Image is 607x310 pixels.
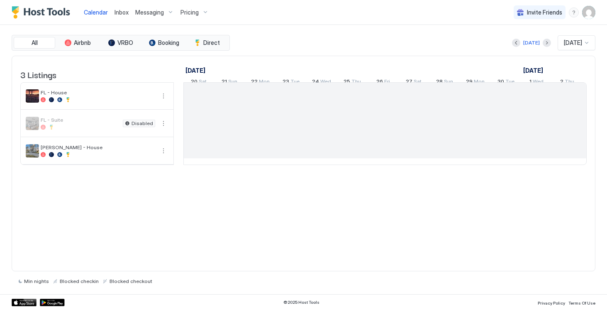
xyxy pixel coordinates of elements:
[543,39,551,47] button: Next month
[180,9,199,16] span: Pricing
[259,78,270,87] span: Mon
[538,298,565,307] a: Privacy Policy
[115,9,129,16] span: Inbox
[533,78,544,87] span: Wed
[143,37,185,49] button: Booking
[249,76,272,89] a: September 22, 2025
[505,78,514,87] span: Tue
[84,9,108,16] span: Calendar
[40,299,65,306] a: Google Play Store
[158,118,168,128] div: menu
[199,78,207,87] span: Sat
[191,78,197,87] span: 20
[568,298,595,307] a: Terms Of Use
[569,7,579,17] div: menu
[582,6,595,19] div: User profile
[464,76,487,89] a: September 29, 2025
[344,78,350,87] span: 25
[57,37,98,49] button: Airbnb
[434,76,455,89] a: September 28, 2025
[60,278,99,284] span: Blocked checkin
[183,64,207,76] a: September 20, 2025
[12,6,74,19] a: Host Tools Logo
[376,78,383,87] span: 26
[384,78,390,87] span: Fri
[186,37,228,49] button: Direct
[117,39,133,47] span: VRBO
[228,78,237,87] span: Sun
[219,76,239,89] a: September 21, 2025
[110,278,152,284] span: Blocked checkout
[341,76,363,89] a: September 25, 2025
[283,300,319,305] span: © 2025 Host Tools
[527,9,562,16] span: Invite Friends
[436,78,443,87] span: 28
[558,76,576,89] a: October 2, 2025
[32,39,38,47] span: All
[158,91,168,101] button: More options
[41,144,155,150] span: [PERSON_NAME] - House
[414,78,422,87] span: Sat
[560,78,563,87] span: 2
[84,8,108,17] a: Calendar
[24,278,49,284] span: Min nights
[320,78,331,87] span: Wed
[565,78,574,87] span: Thu
[26,117,39,130] div: listing image
[444,78,453,87] span: Sun
[74,39,91,47] span: Airbnb
[41,117,119,123] span: FL - Suite
[135,9,164,16] span: Messaging
[527,76,546,89] a: October 1, 2025
[406,78,412,87] span: 27
[312,78,319,87] span: 24
[100,37,141,49] button: VRBO
[522,38,541,48] button: [DATE]
[158,146,168,156] div: menu
[26,144,39,157] div: listing image
[404,76,424,89] a: September 27, 2025
[474,78,485,87] span: Mon
[158,91,168,101] div: menu
[466,78,473,87] span: 29
[497,78,504,87] span: 30
[283,78,289,87] span: 23
[189,76,209,89] a: September 20, 2025
[529,78,531,87] span: 1
[26,89,39,103] div: listing image
[512,39,520,47] button: Previous month
[158,118,168,128] button: More options
[14,37,55,49] button: All
[521,64,545,76] a: October 1, 2025
[251,78,258,87] span: 22
[158,39,179,47] span: Booking
[41,89,155,96] span: FL - House
[158,146,168,156] button: More options
[222,78,227,87] span: 21
[351,78,361,87] span: Thu
[523,39,540,47] div: [DATE]
[538,300,565,305] span: Privacy Policy
[290,78,300,87] span: Tue
[20,68,56,81] span: 3 Listings
[280,76,302,89] a: September 23, 2025
[310,76,333,89] a: September 24, 2025
[564,39,582,47] span: [DATE]
[12,299,37,306] a: App Store
[12,35,230,51] div: tab-group
[203,39,220,47] span: Direct
[568,300,595,305] span: Terms Of Use
[115,8,129,17] a: Inbox
[495,76,517,89] a: September 30, 2025
[374,76,392,89] a: September 26, 2025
